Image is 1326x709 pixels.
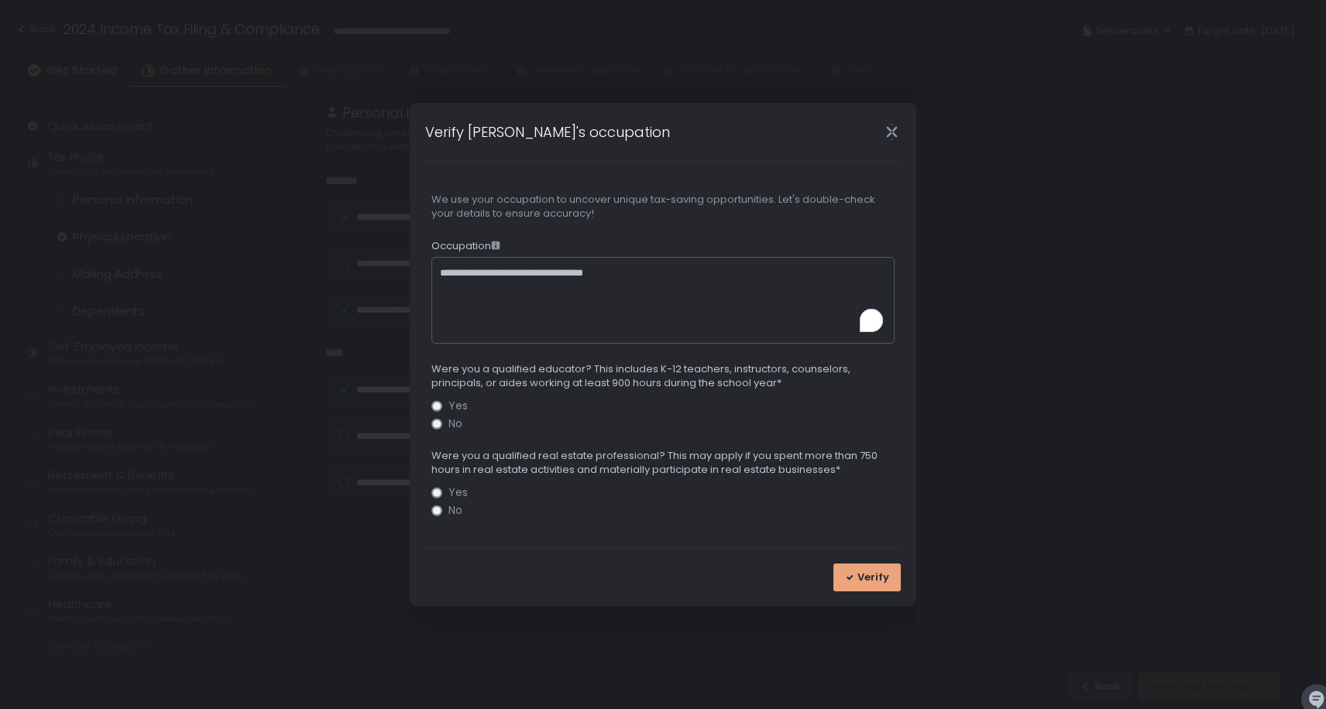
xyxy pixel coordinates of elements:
div: Close [867,123,916,141]
span: No [448,505,462,516]
span: Occupation [431,239,500,253]
input: No [431,419,442,430]
span: Yes [448,400,468,412]
span: Were you a qualified educator? This includes K-12 teachers, instructors, counselors, principals, ... [431,362,895,390]
textarea: To enrich screen reader interactions, please activate Accessibility in Grammarly extension settings [431,257,895,344]
span: Were you a qualified real estate professional? This may apply if you spent more than 750 hours in... [431,449,895,477]
span: Yes [448,487,468,498]
h1: Verify [PERSON_NAME]'s occupation [425,122,670,142]
span: We use your occupation to uncover unique tax-saving opportunities. Let's double-check your detail... [431,193,895,221]
input: Yes [431,487,442,498]
input: No [431,505,442,516]
input: Yes [431,400,442,411]
span: No [448,418,462,430]
button: Verify [833,563,901,591]
span: Verify [857,570,889,584]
